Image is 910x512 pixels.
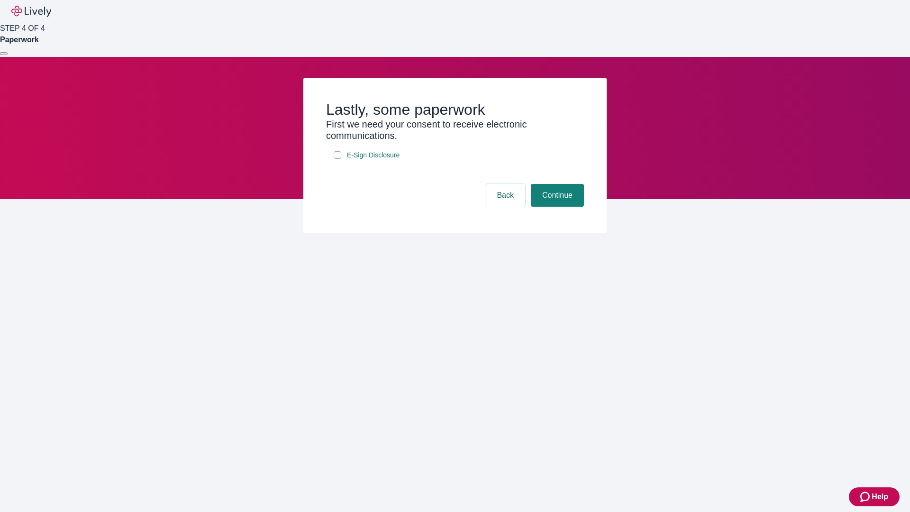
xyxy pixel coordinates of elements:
button: Zendesk support iconHelp [849,487,900,506]
span: E-Sign Disclosure [347,150,400,160]
span: Help [872,491,888,503]
h3: First we need your consent to receive electronic communications. [326,119,584,141]
h2: Lastly, some paperwork [326,101,584,119]
svg: Zendesk support icon [860,491,872,503]
button: Back [485,184,525,207]
a: e-sign disclosure document [345,149,401,161]
img: Lively [11,6,51,17]
button: Continue [531,184,584,207]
